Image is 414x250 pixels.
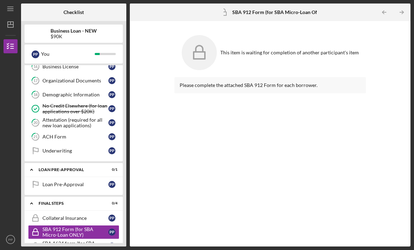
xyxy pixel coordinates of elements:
[33,135,38,139] tspan: 21
[39,168,100,172] div: LOAN PRE-APPROVAL
[42,148,108,154] div: Underwriting
[108,243,115,250] div: P P
[108,147,115,154] div: P P
[108,119,115,126] div: P P
[64,9,84,15] b: Checklist
[42,64,108,69] div: Business License
[28,130,119,144] a: 21ACH FormPP
[28,211,119,225] a: Collateral InsurancePP
[220,50,359,55] div: This item is waiting for completion of another participant's item
[41,48,95,60] div: You
[28,102,119,116] a: No Credit Elsewhere (for loan applications over $20K)PP
[33,65,38,69] tspan: 16
[42,78,108,83] div: Organizational Documents
[42,215,108,221] div: Collateral Insurance
[42,92,108,97] div: Demographic Information
[28,144,119,158] a: UnderwritingPP
[108,181,115,188] div: P P
[28,177,119,191] a: Loan Pre-ApprovalPP
[28,88,119,102] a: 18Demographic InformationPP
[33,93,38,97] tspan: 18
[28,74,119,88] a: 17Organizational DocumentsPP
[108,91,115,98] div: P P
[33,121,38,125] tspan: 20
[108,133,115,140] div: P P
[105,201,118,205] div: 0 / 4
[42,182,108,187] div: Loan Pre-Approval
[108,229,115,236] div: P P
[180,82,361,88] div: Please complete the attached SBA 912 Form for each borrower.
[39,201,100,205] div: FINAL STEPS
[33,79,38,83] tspan: 17
[28,60,119,74] a: 16Business LicensePP
[108,215,115,222] div: P P
[28,225,119,239] a: SBA 912 Form (for SBA Micro-Loan ONLY)PP
[42,227,108,238] div: SBA 912 Form (for SBA Micro-Loan ONLY)
[105,168,118,172] div: 0 / 1
[42,103,108,114] div: No Credit Elsewhere (for loan applications over $20K)
[32,50,39,58] div: P P
[108,77,115,84] div: P P
[108,105,115,112] div: P P
[28,116,119,130] a: 20Attestation (required for all new loan applications)PP
[42,134,108,140] div: ACH Form
[42,117,108,128] div: Attestation (required for all new loan applications)
[51,28,97,34] b: Business Loan - NEW
[51,34,97,39] div: $90K
[108,63,115,70] div: P P
[232,9,326,15] b: SBA 912 Form (for SBA Micro-Loan ONLY)
[8,238,13,242] text: PP
[4,232,18,246] button: PP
